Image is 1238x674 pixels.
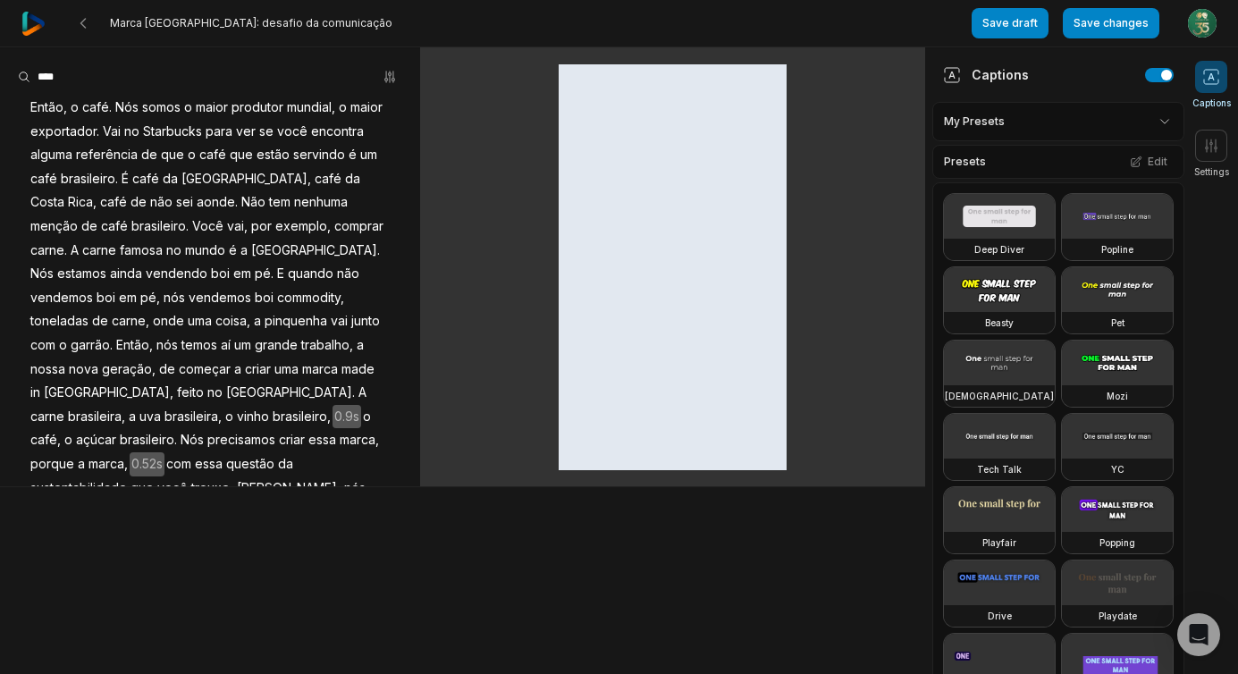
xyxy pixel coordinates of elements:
[163,405,223,429] span: brasileira,
[161,167,180,191] span: da
[130,215,190,239] span: brasileiro.
[286,262,335,286] span: quando
[108,262,144,286] span: ainda
[180,333,219,358] span: temos
[74,143,139,167] span: referência
[1192,97,1231,110] span: Captions
[187,286,253,310] span: vendemos
[186,143,198,167] span: o
[21,12,46,36] img: reap
[985,316,1014,330] h3: Beasty
[129,476,156,501] span: que
[977,462,1022,476] h3: Tech Talk
[974,242,1024,257] h3: Deep Diver
[98,190,129,215] span: café
[80,96,114,120] span: café.
[273,358,300,382] span: uma
[309,120,366,144] span: encontra
[1101,242,1133,257] h3: Popline
[1192,61,1231,110] button: Captions
[162,286,187,310] span: nós
[333,215,385,239] span: comprar
[80,215,99,239] span: de
[195,190,240,215] span: aonde.
[204,120,234,144] span: para
[276,452,295,476] span: da
[29,452,76,476] span: porque
[275,262,286,286] span: E
[42,381,175,405] span: [GEOGRAPHIC_DATA],
[29,286,95,310] span: vendemos
[151,309,186,333] span: onde
[190,215,225,239] span: Você
[239,239,249,263] span: a
[159,143,186,167] span: que
[350,309,382,333] span: junto
[87,452,130,476] span: marca,
[337,96,349,120] span: o
[228,143,255,167] span: que
[114,333,155,358] span: Então,
[240,190,267,215] span: Não
[292,190,350,215] span: nenhuma
[177,358,232,382] span: começar
[55,262,108,286] span: estamos
[271,405,333,429] span: brasileiro,
[988,609,1012,623] h3: Drive
[118,239,164,263] span: famosa
[139,286,162,310] span: pé,
[29,381,42,405] span: in
[164,452,193,476] span: com
[67,358,100,382] span: nova
[313,167,343,191] span: café
[179,428,206,452] span: Nós
[253,333,299,358] span: grande
[194,96,230,120] span: maior
[1194,130,1229,179] button: Settings
[182,96,194,120] span: o
[300,358,340,382] span: marca
[127,405,138,429] span: a
[29,120,101,144] span: exportador.
[95,286,117,310] span: boi
[234,120,257,144] span: ver
[255,143,291,167] span: estão
[223,405,235,429] span: o
[349,96,384,120] span: maior
[291,143,347,167] span: servindo
[945,389,1054,403] h3: [DEMOGRAPHIC_DATA]
[29,96,69,120] span: Então,
[225,215,249,239] span: vai,
[101,120,122,144] span: Vai
[141,120,204,144] span: Starbucks
[943,65,1029,84] div: Captions
[29,309,90,333] span: toneladas
[69,96,80,120] span: o
[66,405,127,429] span: brasileira,
[57,333,69,358] span: o
[99,215,130,239] span: café
[307,428,338,452] span: essa
[230,96,285,120] span: produtor
[144,262,209,286] span: vendendo
[76,452,87,476] span: a
[235,405,271,429] span: vinho
[206,381,224,405] span: no
[29,476,129,501] span: sustentabilidade
[252,309,263,333] span: a
[110,16,392,30] span: Marca [GEOGRAPHIC_DATA]: desafio da comunicação
[232,262,253,286] span: em
[29,333,57,358] span: com
[224,452,276,476] span: questão
[333,405,361,429] span: 0.9s
[257,120,275,144] span: se
[329,309,350,333] span: vai
[342,476,367,501] span: nós
[340,358,376,382] span: made
[1124,150,1173,173] button: Edit
[100,358,157,382] span: geração,
[1111,316,1124,330] h3: Pet
[138,405,163,429] span: uva
[209,262,232,286] span: boi
[1111,462,1124,476] h3: YC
